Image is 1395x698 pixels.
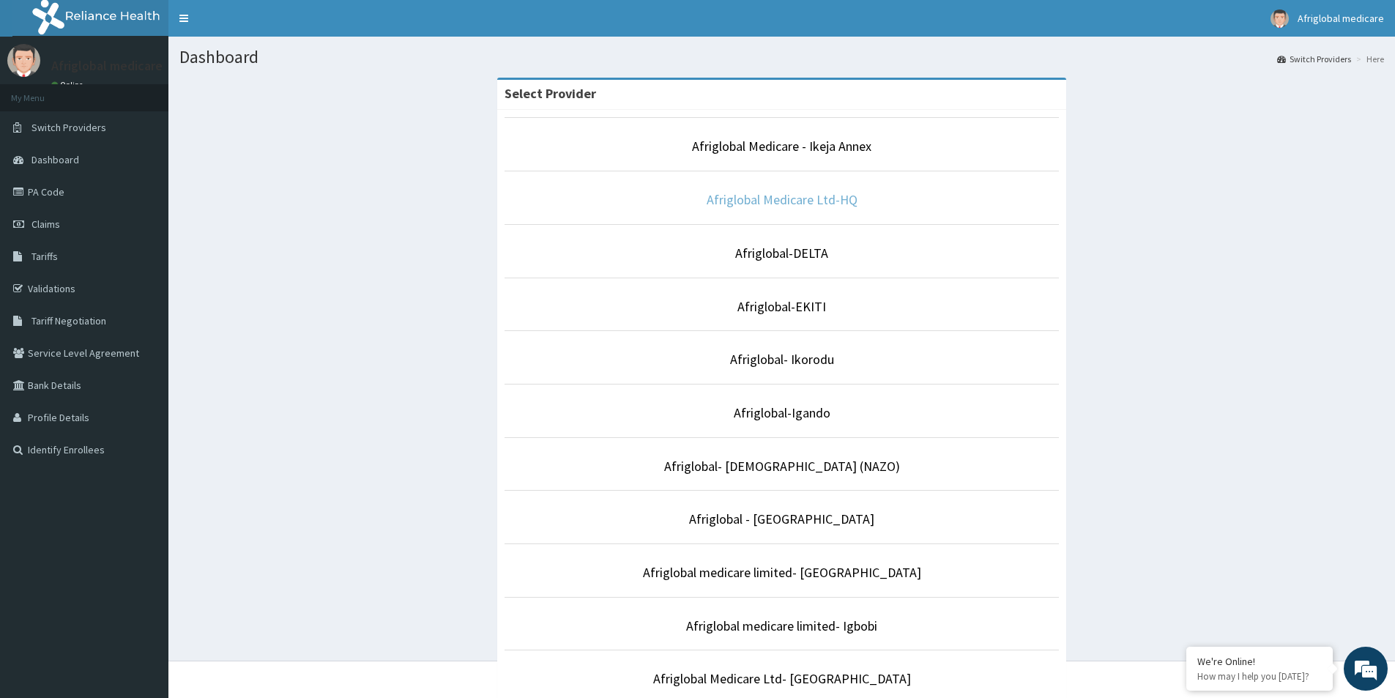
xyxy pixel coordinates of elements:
a: Afriglobal-DELTA [735,245,828,261]
a: Afriglobal Medicare Ltd- [GEOGRAPHIC_DATA] [653,670,911,687]
h1: Dashboard [179,48,1384,67]
img: User Image [1271,10,1289,28]
li: Here [1353,53,1384,65]
a: Afriglobal- Ikorodu [730,351,834,368]
a: Afriglobal-EKITI [737,298,826,315]
a: Afriglobal Medicare Ltd-HQ [707,191,858,208]
span: Switch Providers [31,121,106,134]
a: Afriglobal Medicare - Ikeja Annex [692,138,871,155]
a: Online [51,80,86,90]
p: Afriglobal medicare [51,59,163,73]
strong: Select Provider [505,85,596,102]
p: How may I help you today? [1197,670,1322,683]
div: We're Online! [1197,655,1322,668]
img: User Image [7,44,40,77]
span: Claims [31,218,60,231]
span: Tariff Negotiation [31,314,106,327]
a: Switch Providers [1277,53,1351,65]
span: Tariffs [31,250,58,263]
a: Afriglobal-Igando [734,404,830,421]
a: Afriglobal medicare limited- [GEOGRAPHIC_DATA] [643,564,921,581]
a: Afriglobal medicare limited- Igbobi [686,617,877,634]
a: Afriglobal - [GEOGRAPHIC_DATA] [689,510,874,527]
a: Afriglobal- [DEMOGRAPHIC_DATA] (NAZO) [664,458,900,475]
span: Dashboard [31,153,79,166]
span: Afriglobal medicare [1298,12,1384,25]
